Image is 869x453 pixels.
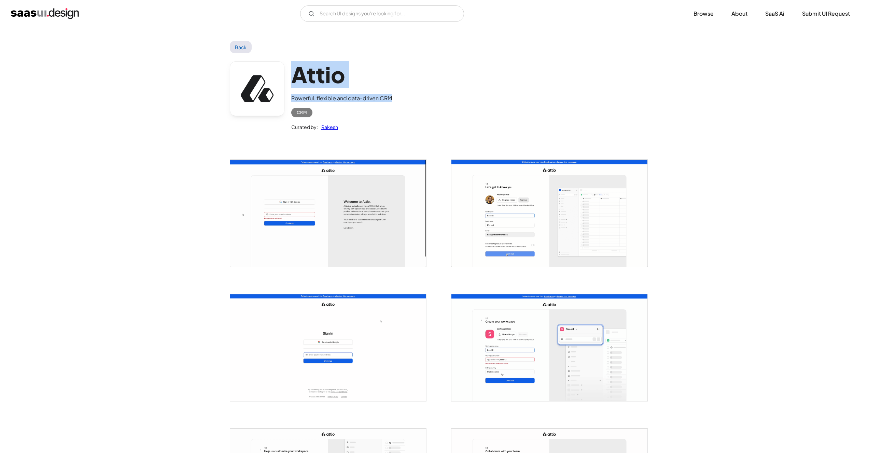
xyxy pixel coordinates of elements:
[451,160,647,267] a: open lightbox
[230,160,426,267] a: open lightbox
[318,123,338,131] a: Rakesh
[230,294,426,401] a: open lightbox
[300,5,464,22] input: Search UI designs you're looking for...
[291,61,392,88] h1: Attio
[451,294,647,401] a: open lightbox
[685,6,722,21] a: Browse
[230,41,252,53] a: Back
[451,160,647,267] img: 63e25b950f361025520fd3ac_Attio_%20Customer%20relationship%20lets%20get%20to%20know.png
[297,108,307,117] div: CRM
[723,6,756,21] a: About
[757,6,793,21] a: SaaS Ai
[291,94,392,102] div: Powerful, flexible and data-driven CRM
[451,294,647,401] img: 63e25b953668e0035da57358_Attio_%20Customer%20relationship%20Create%20Workspace.png
[230,160,426,267] img: 63e25b967455a07d7c44aa86_Attio_%20Customer%20relationship%20Welcome.png
[300,5,464,22] form: Email Form
[291,123,318,131] div: Curated by:
[11,8,79,19] a: home
[794,6,858,21] a: Submit UI Request
[230,294,426,401] img: 63e25b951c53f717ac60d83d_Attio_%20Customer%20relationship%20Sign%20In.png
